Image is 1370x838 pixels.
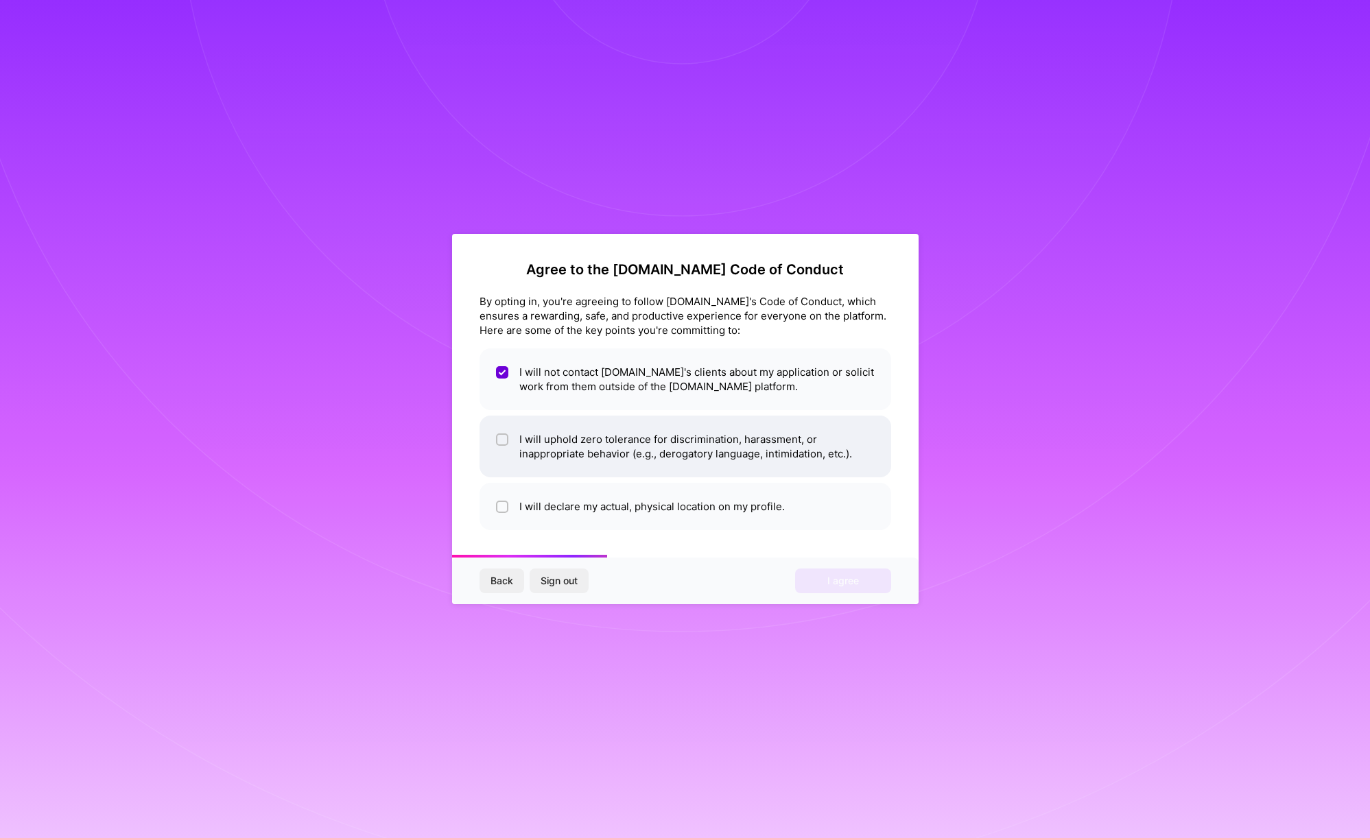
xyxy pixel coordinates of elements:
span: Back [491,574,513,588]
div: By opting in, you're agreeing to follow [DOMAIN_NAME]'s Code of Conduct, which ensures a rewardin... [480,294,891,337]
li: I will declare my actual, physical location on my profile. [480,483,891,530]
li: I will uphold zero tolerance for discrimination, harassment, or inappropriate behavior (e.g., der... [480,416,891,477]
button: Sign out [530,568,589,593]
h2: Agree to the [DOMAIN_NAME] Code of Conduct [480,261,891,278]
button: Back [480,568,524,593]
span: Sign out [541,574,578,588]
li: I will not contact [DOMAIN_NAME]'s clients about my application or solicit work from them outside... [480,348,891,410]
